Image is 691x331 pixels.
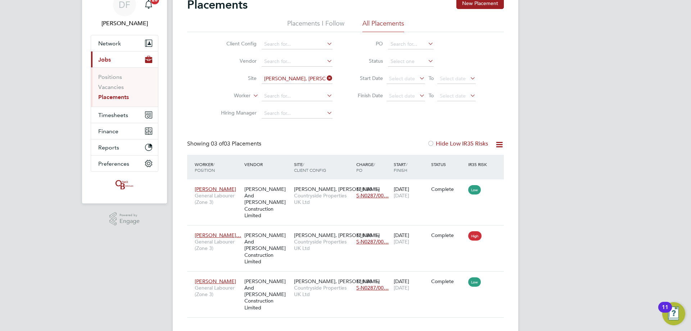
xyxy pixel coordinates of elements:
[243,228,292,268] div: [PERSON_NAME] And [PERSON_NAME] Construction Limited
[114,179,135,191] img: oneillandbrennan-logo-retina.png
[351,92,383,99] label: Finish Date
[215,109,257,116] label: Hiring Manager
[351,75,383,81] label: Start Date
[394,285,409,291] span: [DATE]
[440,93,466,99] span: Select date
[195,285,241,298] span: General Labourer (Zone 3)
[187,140,263,148] div: Showing
[262,74,333,84] input: Search for...
[468,185,481,194] span: Low
[195,192,241,205] span: General Labourer (Zone 3)
[98,112,128,118] span: Timesheets
[374,279,380,284] span: / hr
[243,274,292,314] div: [PERSON_NAME] And [PERSON_NAME] Construction Limited
[119,212,140,218] span: Powered by
[195,238,241,251] span: General Labourer (Zone 3)
[356,285,389,291] span: S-N0287/00…
[294,161,326,173] span: / Client Config
[394,161,407,173] span: / Finish
[394,238,409,245] span: [DATE]
[262,57,333,67] input: Search for...
[394,192,409,199] span: [DATE]
[262,91,333,101] input: Search for...
[91,123,158,139] button: Finance
[193,228,504,234] a: [PERSON_NAME]…General Labourer (Zone 3)[PERSON_NAME] And [PERSON_NAME] Construction Limited[PERSO...
[262,108,333,118] input: Search for...
[91,52,158,67] button: Jobs
[292,158,354,176] div: Site
[109,212,140,226] a: Powered byEngage
[215,75,257,81] label: Site
[388,39,434,49] input: Search for...
[374,187,380,192] span: / hr
[294,192,353,205] span: Countryside Properties UK Ltd
[392,182,429,202] div: [DATE]
[662,302,685,325] button: Open Resource Center, 11 new notifications
[392,158,429,176] div: Start
[374,233,380,238] span: / hr
[388,57,434,67] input: Select one
[91,19,158,28] span: Dan Fry
[195,161,215,173] span: / Position
[98,144,119,151] span: Reports
[356,232,372,238] span: £18.88
[351,40,383,47] label: PO
[392,228,429,249] div: [DATE]
[427,140,488,147] label: Hide Low IR35 Risks
[356,161,375,173] span: / PO
[91,107,158,123] button: Timesheets
[356,278,372,285] span: £18.88
[243,158,292,171] div: Vendor
[362,19,404,32] li: All Placements
[262,39,333,49] input: Search for...
[466,158,491,171] div: IR35 Risk
[431,278,465,285] div: Complete
[215,58,257,64] label: Vendor
[662,307,668,317] div: 11
[392,274,429,295] div: [DATE]
[91,179,158,191] a: Go to home page
[193,158,243,176] div: Worker
[193,182,504,188] a: [PERSON_NAME]General Labourer (Zone 3)[PERSON_NAME] And [PERSON_NAME] Construction Limited[PERSON...
[294,278,380,285] span: [PERSON_NAME], [PERSON_NAME]
[429,158,467,171] div: Status
[98,84,124,90] a: Vacancies
[195,232,241,238] span: [PERSON_NAME]…
[431,186,465,192] div: Complete
[351,58,383,64] label: Status
[98,56,111,63] span: Jobs
[98,40,121,47] span: Network
[211,140,261,147] span: 03 Placements
[98,94,129,100] a: Placements
[215,40,257,47] label: Client Config
[440,75,466,82] span: Select date
[211,140,224,147] span: 03 of
[195,186,236,192] span: [PERSON_NAME]
[119,218,140,224] span: Engage
[431,232,465,238] div: Complete
[354,158,392,176] div: Charge
[98,128,118,135] span: Finance
[193,274,504,280] a: [PERSON_NAME]General Labourer (Zone 3)[PERSON_NAME] And [PERSON_NAME] Construction Limited[PERSON...
[91,156,158,171] button: Preferences
[195,278,236,285] span: [PERSON_NAME]
[209,92,250,99] label: Worker
[356,192,389,199] span: S-N0287/00…
[426,73,436,83] span: To
[294,238,353,251] span: Countryside Properties UK Ltd
[98,73,122,80] a: Positions
[468,231,482,241] span: High
[294,232,380,238] span: [PERSON_NAME], [PERSON_NAME]
[389,75,415,82] span: Select date
[91,35,158,51] button: Network
[468,277,481,287] span: Low
[426,91,436,100] span: To
[356,186,372,192] span: £18.88
[243,182,292,222] div: [PERSON_NAME] And [PERSON_NAME] Construction Limited
[294,285,353,298] span: Countryside Properties UK Ltd
[91,67,158,107] div: Jobs
[389,93,415,99] span: Select date
[294,186,380,192] span: [PERSON_NAME], [PERSON_NAME]
[91,139,158,155] button: Reports
[356,238,389,245] span: S-N0287/00…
